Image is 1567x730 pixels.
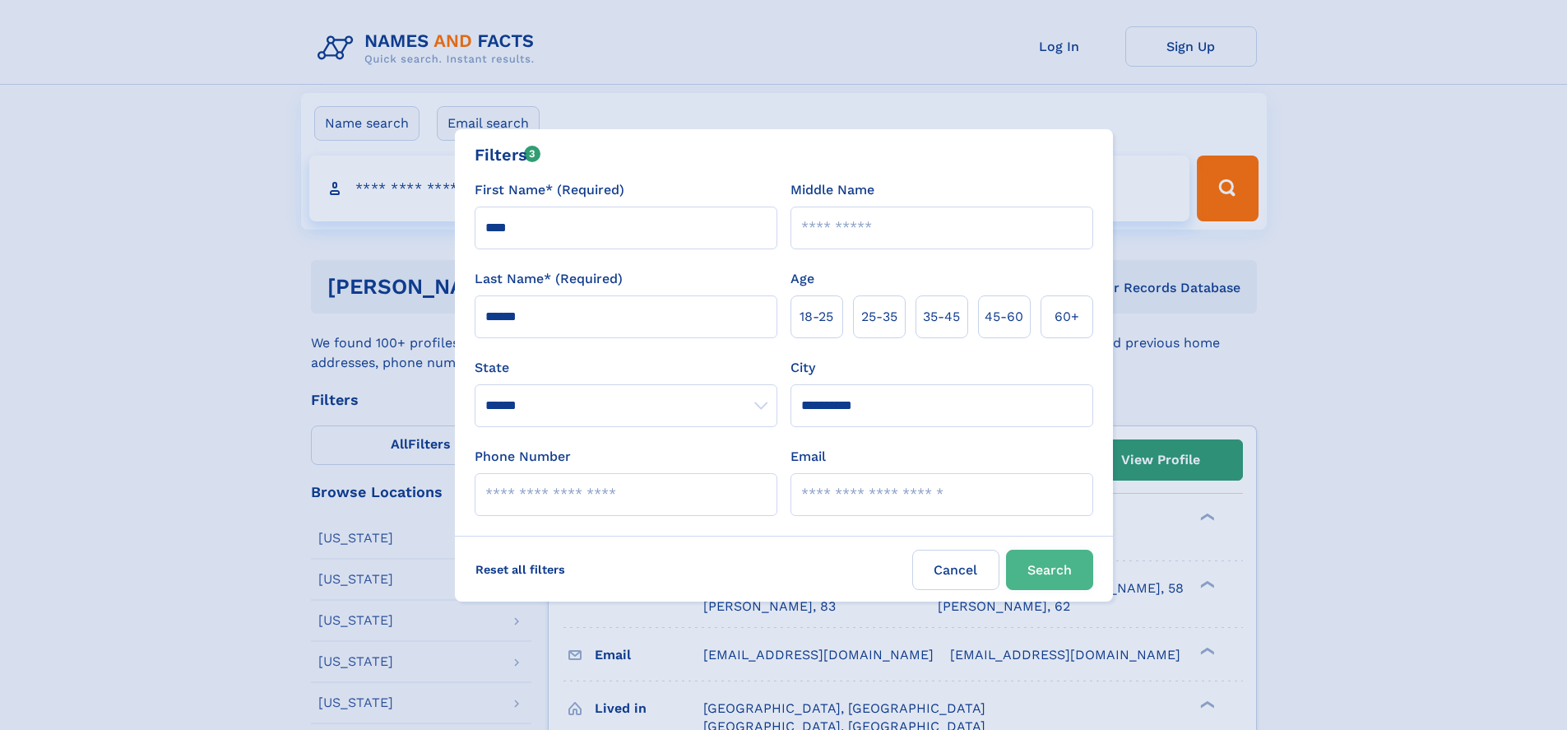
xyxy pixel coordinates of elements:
label: Last Name* (Required) [475,269,623,289]
label: First Name* (Required) [475,180,624,200]
span: 45‑60 [985,307,1023,327]
button: Search [1006,550,1093,590]
label: Cancel [912,550,999,590]
label: State [475,358,777,378]
label: Middle Name [790,180,874,200]
span: 18‑25 [800,307,833,327]
span: 25‑35 [861,307,897,327]
label: City [790,358,815,378]
div: Filters [475,142,541,167]
label: Age [790,269,814,289]
label: Email [790,447,826,467]
span: 60+ [1055,307,1079,327]
label: Reset all filters [465,550,576,589]
label: Phone Number [475,447,571,467]
span: 35‑45 [923,307,960,327]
